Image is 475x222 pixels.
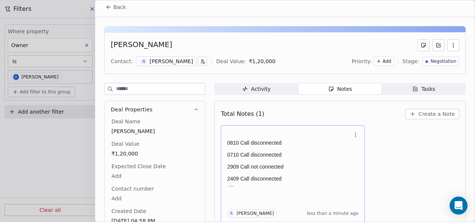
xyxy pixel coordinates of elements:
[105,101,205,118] button: Deal Properties
[230,210,233,216] div: A
[405,109,459,119] button: Create a Note
[110,163,167,170] span: Expected Close Date
[111,58,133,65] div: Contact:
[216,58,246,65] div: Deal Value:
[110,140,141,148] span: Deal Value
[111,172,198,180] span: Add
[227,140,351,146] p: 0810 Call disconnected
[110,207,148,215] span: Created Date
[450,197,468,215] div: Open Intercom Messenger
[113,3,126,11] span: Back
[249,58,275,64] span: ₹ 1,20,000
[412,85,435,93] div: Tasks
[101,0,130,14] button: Back
[431,58,456,65] span: Negotiation
[419,110,455,118] span: Create a Note
[221,110,264,118] span: Total Notes (1)
[307,210,358,216] span: less than a minute ago
[111,127,198,135] span: [PERSON_NAME]
[236,211,274,216] div: [PERSON_NAME]
[110,118,142,125] span: Deal Name
[227,176,351,182] p: 2409 Call disconnected
[111,106,152,113] span: Deal Properties
[111,39,172,51] div: [PERSON_NAME]
[242,85,270,93] div: Activity
[111,195,198,202] span: Add
[140,58,147,65] span: N
[227,164,351,170] p: 2909 Call not connected
[227,152,351,158] p: 0710 Call disconnected
[111,150,198,157] span: ₹1,20,000
[150,58,193,65] div: [PERSON_NAME]
[383,58,391,65] span: Add
[403,58,419,65] span: Stage:
[110,185,155,192] span: Contact number
[352,58,372,65] span: Priority:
